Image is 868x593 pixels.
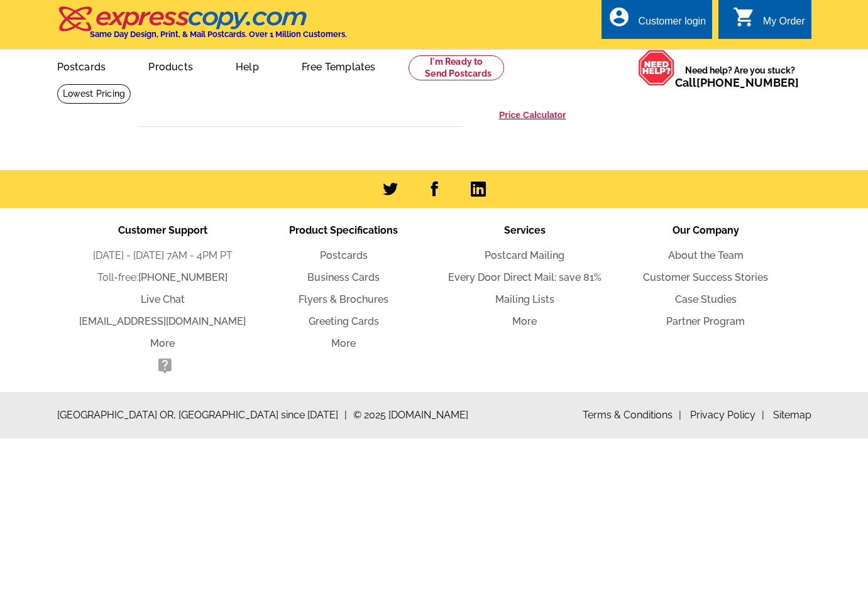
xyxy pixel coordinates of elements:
span: Call [675,76,799,89]
a: account_circle Customer login [608,14,706,30]
span: Customer Support [118,224,207,236]
a: Free Templates [282,51,396,80]
a: [PHONE_NUMBER] [138,271,228,283]
i: shopping_cart [733,6,755,28]
a: More [150,337,175,349]
a: Terms & Conditions [583,409,681,421]
a: Mailing Lists [495,293,554,305]
a: Every Door Direct Mail: save 81% [448,271,602,283]
span: Our Company [673,224,739,236]
h4: Same Day Design, Print, & Mail Postcards. Over 1 Million Customers. [90,30,347,39]
a: Same Day Design, Print, & Mail Postcards. Over 1 Million Customers. [57,15,347,39]
a: Customer Success Stories [643,271,768,283]
a: Flyers & Brochures [299,293,388,305]
li: Toll-free: [72,270,253,285]
i: account_circle [608,6,630,28]
a: About the Team [668,249,744,261]
span: Services [504,224,546,236]
span: © 2025 [DOMAIN_NAME] [353,408,468,423]
a: More [331,337,356,349]
li: [DATE] - [DATE] 7AM - 4PM PT [72,248,253,263]
a: Postcards [37,51,126,80]
a: More [512,315,537,327]
a: Sitemap [773,409,811,421]
img: help [638,50,675,86]
a: Privacy Policy [690,409,764,421]
a: Help [216,51,279,80]
span: [GEOGRAPHIC_DATA] OR, [GEOGRAPHIC_DATA] since [DATE] [57,408,347,423]
span: Need help? Are you stuck? [675,64,805,89]
a: Greeting Cards [309,315,379,327]
div: My Order [763,16,805,33]
div: Customer login [638,16,706,33]
a: Live Chat [141,293,185,305]
a: Postcard Mailing [485,249,564,261]
a: Products [128,51,213,80]
a: [EMAIL_ADDRESS][DOMAIN_NAME] [79,315,246,327]
a: Postcards [320,249,368,261]
a: [PHONE_NUMBER] [696,76,799,89]
a: Case Studies [675,293,737,305]
a: shopping_cart My Order [733,14,805,30]
a: Partner Program [666,315,745,327]
a: Price Calculator [499,109,566,121]
a: Business Cards [307,271,380,283]
span: Product Specifications [289,224,398,236]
